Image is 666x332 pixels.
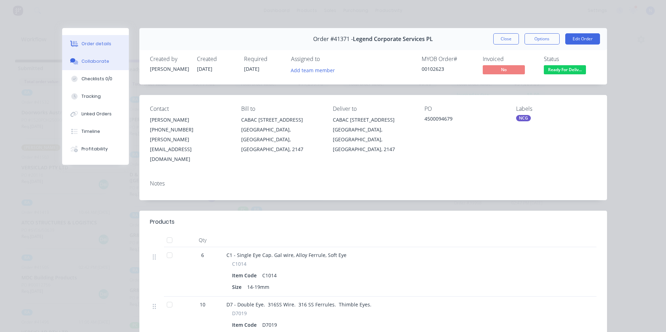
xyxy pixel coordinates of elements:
[81,146,108,152] div: Profitability
[150,135,230,164] div: [PERSON_NAME][EMAIL_ADDRESS][DOMAIN_NAME]
[525,33,560,45] button: Options
[241,115,322,154] div: CABAC [STREET_ADDRESS][GEOGRAPHIC_DATA], [GEOGRAPHIC_DATA], [GEOGRAPHIC_DATA], 2147
[150,115,230,164] div: [PERSON_NAME][PHONE_NUMBER][PERSON_NAME][EMAIL_ADDRESS][DOMAIN_NAME]
[81,76,112,82] div: Checklists 0/0
[232,320,259,330] div: Item Code
[226,301,371,308] span: D7 - Double Eye. 316SS Wire. 316 SS Ferrules. Thimble Eyes.
[232,260,246,267] span: C1014
[62,140,129,158] button: Profitability
[150,115,230,125] div: [PERSON_NAME]
[259,270,279,280] div: C1014
[81,128,100,135] div: Timeline
[333,125,413,154] div: [GEOGRAPHIC_DATA], [GEOGRAPHIC_DATA], [GEOGRAPHIC_DATA], 2147
[182,233,224,247] div: Qty
[241,115,322,125] div: CABAC [STREET_ADDRESS]
[62,53,129,70] button: Collaborate
[62,88,129,105] button: Tracking
[150,106,230,112] div: Contact
[150,218,174,226] div: Products
[62,105,129,123] button: Linked Orders
[516,106,596,112] div: Labels
[197,56,236,62] div: Created
[313,36,353,42] span: Order #41371 -
[201,251,204,259] span: 6
[226,252,347,258] span: C1 - Single Eye Cap. Gal wire, Alloy Ferrule, Soft Eye
[62,70,129,88] button: Checklists 0/0
[81,41,111,47] div: Order details
[232,282,244,292] div: Size
[81,93,101,100] div: Tracking
[62,35,129,53] button: Order details
[81,111,112,117] div: Linked Orders
[150,56,189,62] div: Created by
[150,65,189,73] div: [PERSON_NAME]
[544,56,596,62] div: Status
[422,56,474,62] div: MYOB Order #
[287,65,338,75] button: Add team member
[565,33,600,45] button: Edit Order
[544,65,586,76] button: Ready For Deliv...
[544,65,586,74] span: Ready For Deliv...
[291,65,339,75] button: Add team member
[353,36,433,42] span: Legend Corporate Services PL
[232,310,247,317] span: D7019
[291,56,361,62] div: Assigned to
[197,66,212,72] span: [DATE]
[424,106,505,112] div: PO
[241,125,322,154] div: [GEOGRAPHIC_DATA], [GEOGRAPHIC_DATA], [GEOGRAPHIC_DATA], 2147
[422,65,474,73] div: 00102623
[516,115,531,121] div: NCG
[244,56,283,62] div: Required
[333,115,413,154] div: CABAC [STREET_ADDRESS][GEOGRAPHIC_DATA], [GEOGRAPHIC_DATA], [GEOGRAPHIC_DATA], 2147
[150,180,596,187] div: Notes
[200,301,205,308] span: 10
[150,125,230,135] div: [PHONE_NUMBER]
[333,106,413,112] div: Deliver to
[333,115,413,125] div: CABAC [STREET_ADDRESS]
[244,282,272,292] div: 14-19mm
[241,106,322,112] div: Bill to
[232,270,259,280] div: Item Code
[483,65,525,74] span: No
[483,56,535,62] div: Invoiced
[493,33,519,45] button: Close
[244,66,259,72] span: [DATE]
[62,123,129,140] button: Timeline
[81,58,109,65] div: Collaborate
[259,320,280,330] div: D7019
[424,115,505,125] div: 4500094679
